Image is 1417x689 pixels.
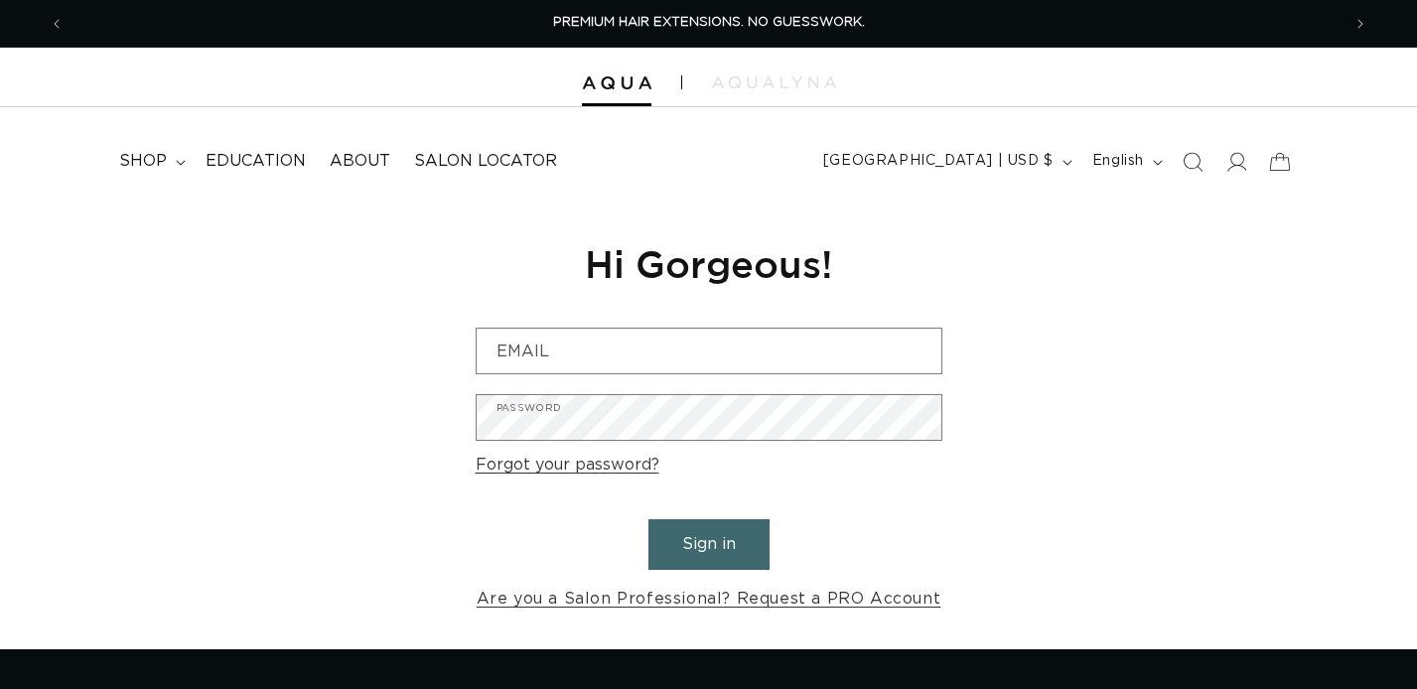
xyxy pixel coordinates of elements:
[35,5,78,43] button: Previous announcement
[194,139,318,184] a: Education
[1339,5,1382,43] button: Next announcement
[107,139,194,184] summary: shop
[476,451,659,480] a: Forgot your password?
[1080,143,1171,181] button: English
[402,139,569,184] a: Salon Locator
[823,151,1054,172] span: [GEOGRAPHIC_DATA] | USD $
[206,151,306,172] span: Education
[553,16,865,29] span: PREMIUM HAIR EXTENSIONS. NO GUESSWORK.
[648,519,770,570] button: Sign in
[582,76,651,90] img: Aqua Hair Extensions
[811,143,1080,181] button: [GEOGRAPHIC_DATA] | USD $
[1171,140,1214,184] summary: Search
[712,76,836,88] img: aqualyna.com
[119,151,167,172] span: shop
[414,151,557,172] span: Salon Locator
[318,139,402,184] a: About
[477,585,941,614] a: Are you a Salon Professional? Request a PRO Account
[477,329,941,373] input: Email
[1092,151,1144,172] span: English
[330,151,390,172] span: About
[476,239,942,288] h1: Hi Gorgeous!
